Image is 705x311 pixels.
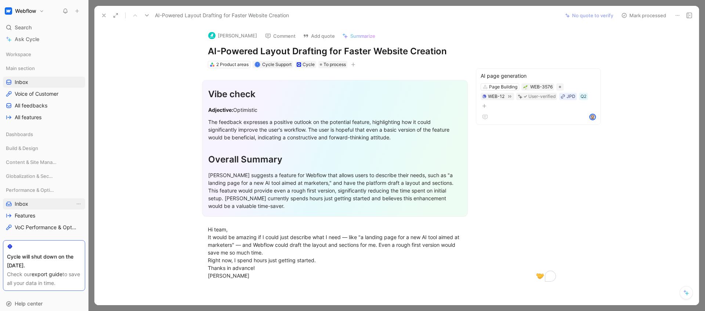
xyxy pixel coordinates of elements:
button: Summarize [339,31,379,41]
button: Mark processed [618,10,669,21]
strong: Adjective: [208,107,233,113]
span: Search [15,23,32,32]
span: Inbox [15,78,28,86]
div: User-verified [528,93,556,100]
div: Vibe check [208,88,462,101]
span: Inbox [15,200,28,208]
div: 2 Product areas [216,61,249,68]
div: Main section [3,63,85,74]
a: All features [3,112,85,123]
span: Performance & Optimization [6,186,57,194]
span: Features [15,212,35,219]
span: Cycle Support [262,62,292,67]
div: Performance & Optimization [3,184,85,195]
div: To enrich screen reader interactions, please activate Accessibility in Grammarly extension settings [110,68,560,288]
div: Optimistic [208,106,462,114]
div: WEB-12 [488,93,505,100]
a: Voice of Customer [3,88,85,99]
img: logo [208,32,216,39]
a: InboxView actions [3,198,85,209]
a: VoC Performance & Optimization [3,222,85,233]
span: Content & Site Management [6,158,58,166]
img: avatar [590,114,595,120]
span: Main section [6,65,35,72]
div: Globalization & Security [3,171,85,182]
div: Cycle [303,61,315,68]
div: Dashboards [3,129,85,142]
div: Overall Summary [208,153,462,166]
div: Q2 [581,93,586,100]
span: All features [15,114,41,121]
div: To process [318,61,347,68]
div: Content & Site Management [3,157,85,170]
div: C [255,62,259,66]
div: Search [3,22,85,33]
div: Dashboards [3,129,85,140]
div: Main sectionInboxVoice of CustomerAll feedbacksAll features [3,63,85,123]
button: logo[PERSON_NAME] [205,30,260,41]
span: Workspace [6,51,31,58]
span: Help center [15,300,43,307]
h1: AI-Powered Layout Drafting for Faster Website Creation [208,45,462,57]
a: All feedbacks [3,100,85,111]
div: AI page generation [481,72,596,80]
span: All feedbacks [15,102,47,109]
div: The feedback expresses a positive outlook on the potential feature, highlighting how it could sig... [208,118,462,141]
img: Webflow [5,7,12,15]
span: VoC Performance & Optimization [15,224,76,231]
span: Voice of Customer [15,90,58,98]
div: Content & Site Management [3,157,85,168]
a: Ask Cycle [3,34,85,45]
span: Summarize [350,33,375,39]
div: Hi team, It would be amazing if I could just describe what I need — like "a landing page for a ne... [208,226,462,279]
h1: Webflow [15,8,36,14]
span: AI-Powered Layout Drafting for Faster Website Creation [155,11,289,20]
button: Add quote [300,31,338,41]
span: Globalization & Security [6,172,55,180]
div: Build & Design [3,143,85,156]
div: Page Building [489,83,517,91]
button: 🌱 [523,84,528,89]
div: Globalization & Security [3,171,85,184]
div: JPD [567,93,575,100]
div: Help center [3,298,85,309]
div: WEB-3576 [530,83,553,91]
button: Comment [262,31,299,41]
div: Cycle will shut down on the [DATE]. [7,252,81,270]
div: Check our to save all your data in time. [7,270,81,288]
button: No quote to verify [562,10,617,21]
button: WebflowWebflow [3,6,46,16]
div: Workspace [3,49,85,60]
span: Dashboards [6,131,33,138]
a: Inbox [3,77,85,88]
span: Build & Design [6,144,38,152]
button: View actions [75,200,82,208]
span: Ask Cycle [15,35,39,44]
div: Build & Design [3,143,85,154]
a: Features [3,210,85,221]
div: Performance & OptimizationInboxView actionsFeaturesVoC Performance & Optimization [3,184,85,233]
img: 🌱 [523,85,528,89]
span: To process [323,61,346,68]
div: [PERSON_NAME] suggests a feature for Webflow that allows users to describe their needs, such as "... [208,171,462,210]
a: export guide [32,271,62,277]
